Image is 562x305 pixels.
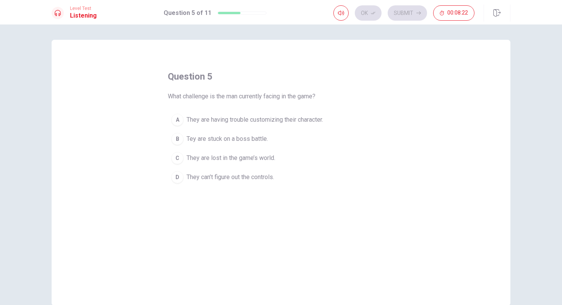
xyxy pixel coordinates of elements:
button: BTey are stuck on a boss battle. [168,129,394,148]
h4: question 5 [168,70,213,83]
div: C [171,152,184,164]
button: CThey are lost in the game’s world. [168,148,394,168]
span: They are having trouble customizing their character. [187,115,323,124]
div: B [171,133,184,145]
span: 00:08:22 [447,10,468,16]
h1: Listening [70,11,97,20]
div: D [171,171,184,183]
span: Tey are stuck on a boss battle. [187,134,268,144]
span: Level Test [70,6,97,11]
button: AThey are having trouble customizing their character. [168,110,394,129]
button: DThey can’t figure out the controls. [168,168,394,187]
div: A [171,114,184,126]
button: 00:08:22 [433,5,474,21]
h1: Question 5 of 11 [164,8,211,18]
span: They are lost in the game’s world. [187,153,275,163]
span: What challenge is the man currently facing in the game? [168,92,315,101]
span: They can’t figure out the controls. [187,173,274,182]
